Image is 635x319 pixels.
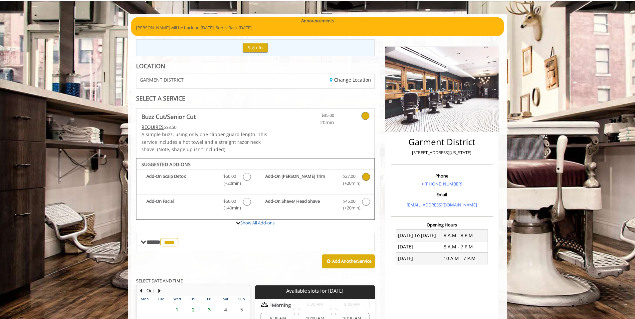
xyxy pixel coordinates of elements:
[392,137,491,147] h2: Garment District
[136,95,375,102] div: SELECT A SERVICE
[259,198,371,213] label: Add-On Shave/ Head Shave
[172,305,182,314] span: 1
[141,124,164,130] span: This service needs some Advance to be paid before we block your appointment
[138,287,143,294] button: Previous Month
[223,173,236,180] span: $50.00
[141,124,275,131] div: $38.50
[204,305,214,314] span: 3
[259,173,371,188] label: Add-On Beard Trim
[136,62,165,70] b: LOCATION
[146,198,217,212] b: Add-On Facial
[217,296,233,302] th: Sat
[343,173,355,180] span: $27.00
[188,305,198,314] span: 2
[396,241,442,252] td: [DATE]
[140,173,252,188] label: Add-On Scalp Detox
[396,230,442,241] td: [DATE] To [DATE]
[396,253,442,264] td: [DATE]
[185,302,201,317] td: Select day2
[301,17,334,24] b: Announcements
[272,303,291,308] span: Morning
[332,258,371,264] b: Add Another Service
[136,278,183,284] b: SELECT DATE AND TIME
[141,131,275,153] p: A simple buzz, using only one clipper guard length. This service includes a hot towel and a strai...
[220,180,240,187] span: (+20min )
[146,173,217,187] b: Add-On Scalp Detox
[136,158,375,220] div: Buzz Cut/Senior Cut Add-onS
[137,296,153,302] th: Mon
[442,241,488,252] td: 8 A.M - 7 P.M
[442,253,488,264] td: 10 A.M - 7 P.M
[136,24,499,31] p: [PERSON_NAME] will be back on [DATE]. Sod is Back [DATE].
[140,198,252,213] label: Add-On Facial
[169,302,185,317] td: Select day1
[240,220,275,226] a: Show All Add-ons
[141,112,196,121] b: Buzz Cut/Senior Cut
[421,181,462,187] a: + [PHONE_NUMBER]
[146,287,154,294] button: Oct
[243,43,268,53] button: Sign In
[169,296,185,302] th: Wed
[339,180,359,187] span: (+20min )
[391,222,493,227] h3: Opening Hours
[153,296,169,302] th: Tue
[141,161,191,167] b: SUGGESTED ADD-ONS
[258,288,372,294] p: Available slots for [DATE]
[392,192,491,197] h3: Email
[185,296,201,302] th: Thu
[392,173,491,178] h3: Phone
[330,77,371,83] a: Change Location
[295,109,334,126] a: $35.00
[295,119,334,126] span: 20min
[220,204,240,211] span: (+40min )
[261,301,269,309] img: morning slots
[201,302,217,317] td: Select day3
[140,77,184,82] span: GARMENT DISTRICT
[442,230,488,241] td: 8 A.M - 8 P.M
[407,202,477,208] a: [EMAIL_ADDRESS][DOMAIN_NAME]
[392,149,491,156] p: [STREET_ADDRESS][US_STATE]
[201,296,217,302] th: Fri
[234,296,250,302] th: Sun
[339,204,359,211] span: (+20min )
[265,173,336,187] b: Add-On [PERSON_NAME] Trim
[343,198,355,205] span: $45.00
[265,198,336,212] b: Add-On Shave/ Head Shave
[322,254,375,268] button: Add AnotherService
[223,198,236,205] span: $50.00
[157,287,162,294] button: Next Month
